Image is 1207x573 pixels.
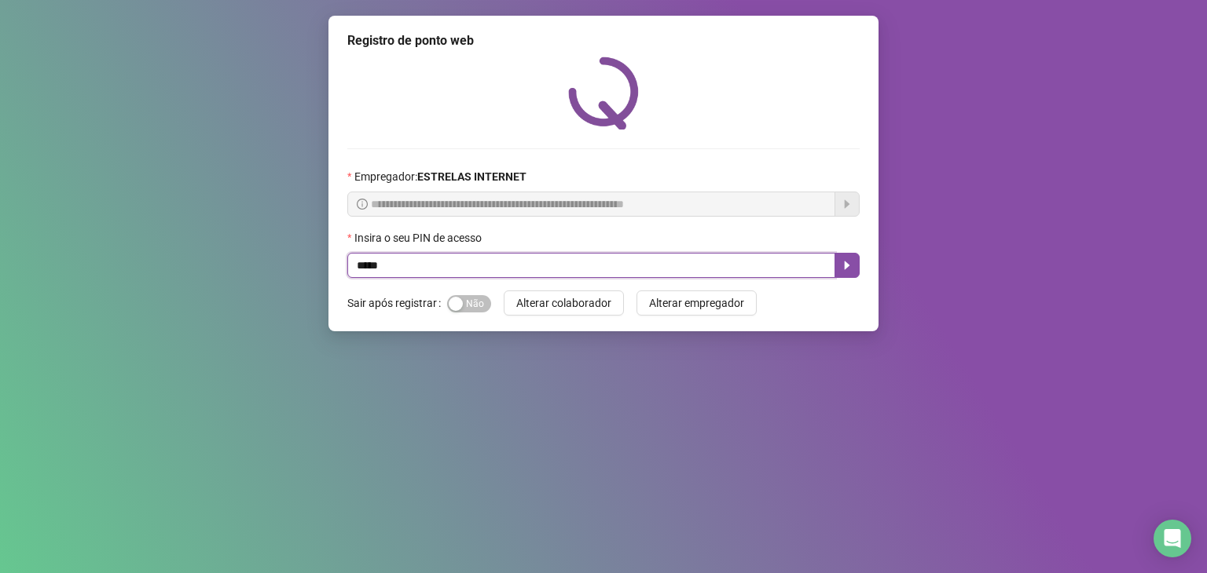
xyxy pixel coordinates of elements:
span: Alterar colaborador [516,294,611,312]
label: Insira o seu PIN de acesso [347,229,492,246]
button: Alterar colaborador [504,290,624,316]
div: Registro de ponto web [347,31,860,50]
span: Alterar empregador [649,294,744,312]
img: QRPoint [568,57,639,130]
strong: ESTRELAS INTERNET [417,170,526,183]
span: caret-right [841,259,853,272]
span: Empregador : [354,168,526,185]
span: info-circle [357,199,368,210]
button: Alterar empregador [637,290,757,316]
label: Sair após registrar [347,290,447,316]
div: Open Intercom Messenger [1154,520,1191,557]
